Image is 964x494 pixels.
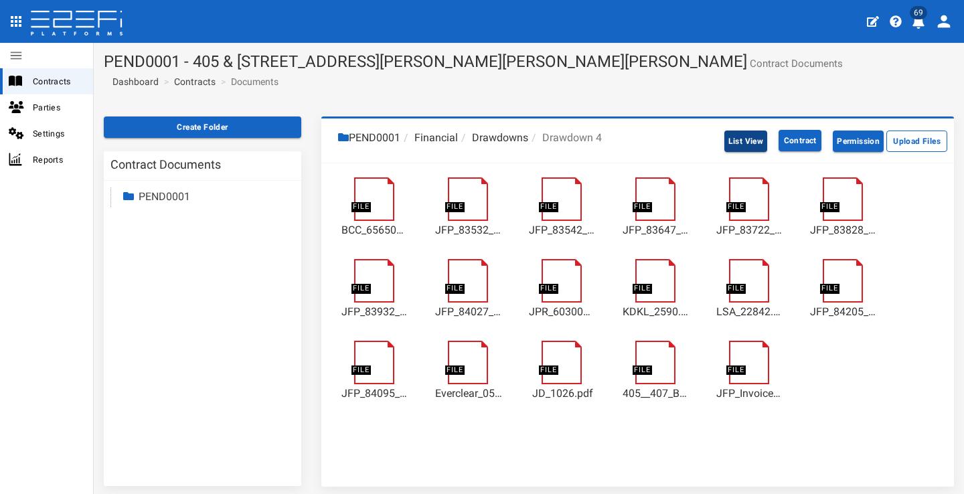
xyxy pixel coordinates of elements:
[810,305,877,320] a: JFP_84205_-_July_2025.pdf
[435,223,502,238] a: JFP_83532_-_Apr_2025.pdf
[529,386,596,402] a: JD_1026.pdf
[716,386,783,402] a: JFP_Invoice_B4296EA1_DA1_1_AUD_-_Penderyn_AGM_Tr_-_MD2_-_August_2025.pdf
[341,386,408,402] a: JFP_84095_-_July_2025.pdf
[338,131,400,146] li: PEND0001
[528,131,602,146] li: Drawdown 4
[724,131,768,152] button: List View
[341,223,408,238] a: BCC_656500056007496.pdf
[107,76,159,87] span: Dashboard
[833,131,884,152] button: Permission
[33,100,82,115] span: Parties
[529,305,596,320] a: JPR_6030072492.pdf
[104,53,954,70] h1: PEND0001 - 405 & [STREET_ADDRESS][PERSON_NAME][PERSON_NAME][PERSON_NAME]
[623,305,690,320] a: KDKL_2590.pdf
[33,126,82,141] span: Settings
[623,386,690,402] a: 405__407_Beckett_DD4.pdf
[341,305,408,320] a: JFP_83932_-_June_2025.pdf
[716,305,783,320] a: LSA_22842.pdf
[435,305,502,320] a: JFP_84027_-_June_2025.pdf
[623,223,690,238] a: JFP_83647_-_Apr_2025.pdf
[770,125,830,156] a: Contract
[33,74,82,89] span: Contracts
[139,190,190,203] a: PEND0001
[779,130,821,151] button: Contract
[529,223,596,238] a: JFP_83542_-_Apr_2025.pdf
[218,75,278,88] li: Documents
[747,59,843,69] small: Contract Documents
[33,152,82,167] span: Reports
[458,131,528,146] li: Drawdowns
[107,75,159,88] a: Dashboard
[435,386,502,402] a: Everclear_0569.pdf
[716,223,783,238] a: JFP_83722_-_May_2025.pdf
[810,223,877,238] a: JFP_83828_-_May_2025.pdf
[104,116,301,138] button: Create Folder
[886,131,947,152] button: Upload Files
[400,131,458,146] li: Financial
[110,159,221,171] h3: Contract Documents
[174,75,216,88] a: Contracts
